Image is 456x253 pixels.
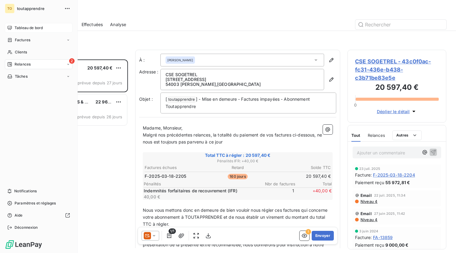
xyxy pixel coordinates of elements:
[15,213,23,218] span: Aide
[144,181,259,186] span: Pénalités
[228,174,247,179] span: 160 jours
[377,108,410,115] span: Déplier le détail
[167,96,196,103] span: toutapprendre
[375,108,419,115] button: Déplier le détail
[207,164,269,171] th: Retard
[15,37,30,43] span: Factures
[69,58,75,64] span: 2
[166,72,319,77] p: CSE SOGETREL
[385,242,409,248] span: 9 000,00 €
[295,188,332,200] span: + 40,00 €
[295,181,332,186] span: Total
[167,58,193,62] span: [PERSON_NAME]
[5,72,72,81] a: Tâches
[143,125,183,130] span: Madame, Monsieur,
[169,228,176,234] span: 1/1
[77,114,122,119] span: prévue depuis 26 jours
[15,62,31,67] span: Relances
[435,232,450,247] iframe: Intercom live chat
[354,103,357,107] span: 0
[355,172,372,178] span: Facture :
[143,207,329,227] span: Nous vous mettons donc en demeure de bien vouloir nous régler ces factures qui concerne votre abo...
[144,194,256,200] p: 40,00 €
[360,193,372,198] span: Email
[5,211,72,220] a: Aide
[359,229,378,233] span: 3 juin 2024
[259,181,295,186] span: Nbr de factures
[368,133,385,138] span: Relances
[96,99,121,104] span: 22 962,74 €
[139,69,158,74] span: Adresse :
[144,188,256,194] p: Indemnités forfaitaires de recouvrement (IFR)
[360,199,377,204] span: Niveau 4
[43,99,114,104] span: CSE SNCF GARES & CONNEXIONS
[15,25,43,31] span: Tableau de bord
[355,57,439,82] span: CSE SOGETREL - 43c0f0ac-fc31-436e-b438-c3b71be83e5e
[144,152,332,158] span: Total TTC à régler : 20 597,40 €
[144,158,332,164] span: Pénalités IFR : + 40,00 €
[87,65,112,70] span: 20 597,40 €
[359,167,380,170] span: 23 juil. 2025
[5,198,72,208] a: Paramètres et réglages
[269,173,331,180] td: 20 597,40 €
[139,57,160,63] label: À :
[166,96,167,102] span: [
[392,130,422,140] button: Autres
[374,212,405,215] span: 27 juin 2025, 11:42
[258,188,294,200] span: 1
[29,59,128,253] div: grid
[360,217,377,222] span: Niveau 4
[355,234,372,241] span: Facture :
[269,164,331,171] th: Solde TTC
[374,194,405,197] span: 22 juil. 2025, 11:34
[143,132,323,144] span: Malgré nos précédentes relances, la totalité du paiement de vos factures ci-dessous, ne nous est ...
[355,82,439,94] h3: 20 597,40 €
[110,22,126,28] span: Analyse
[14,188,37,194] span: Notifications
[373,234,393,241] span: FA-13859
[351,133,360,138] span: Tout
[5,4,15,13] div: TO
[166,77,319,82] p: [STREET_ADDRESS]
[82,22,103,28] span: Effectuées
[360,211,372,216] span: Email
[15,225,38,230] span: Déconnexion
[5,47,72,57] a: Clients
[373,172,415,178] span: F-2025-03-18-2204
[355,20,446,29] input: Rechercher
[5,23,72,33] a: Tableau de bord
[355,179,384,186] span: Paiement reçu
[139,96,153,102] span: Objet :
[78,80,122,85] span: prévue depuis 27 jours
[145,173,186,179] span: F-2025-03-18-2205
[17,6,61,11] span: toutapprendre
[355,242,384,248] span: Paiement reçu
[5,35,72,45] a: Factures
[15,49,27,55] span: Clients
[5,59,72,69] a: 2Relances
[5,240,42,249] img: Logo LeanPay
[15,74,28,79] span: Tâches
[166,82,319,87] p: 54003 [PERSON_NAME] , [GEOGRAPHIC_DATA]
[166,96,311,109] span: ] - Mise en demeure - Factures impayées - Abonnement Toutapprendre
[144,164,206,171] th: Factures échues
[385,179,410,186] span: 55 972,81 €
[15,201,56,206] span: Paramètres et réglages
[312,231,334,241] button: Envoyer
